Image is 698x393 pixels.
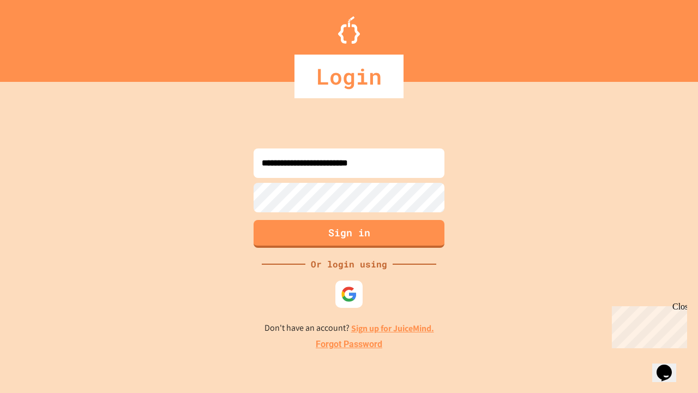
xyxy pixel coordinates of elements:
button: Sign in [254,220,444,248]
img: Logo.svg [338,16,360,44]
div: Or login using [305,258,393,271]
a: Sign up for JuiceMind. [351,323,434,334]
p: Don't have an account? [264,321,434,335]
div: Chat with us now!Close [4,4,75,69]
img: google-icon.svg [341,286,357,302]
iframe: chat widget [652,349,687,382]
a: Forgot Password [316,338,382,351]
div: Login [294,55,404,98]
iframe: chat widget [607,302,687,348]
